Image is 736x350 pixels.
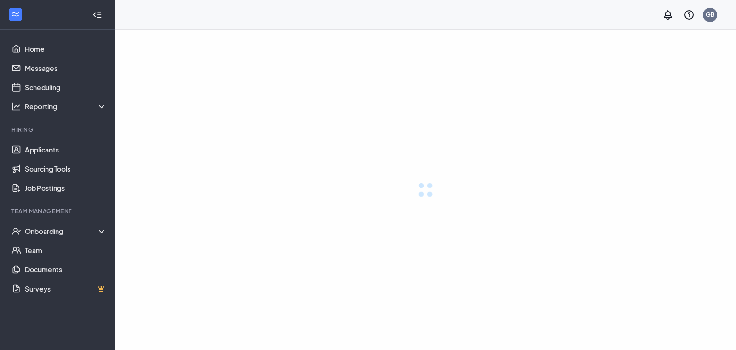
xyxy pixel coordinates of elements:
[25,279,107,298] a: SurveysCrown
[683,9,695,21] svg: QuestionInfo
[11,126,105,134] div: Hiring
[11,207,105,215] div: Team Management
[662,9,674,21] svg: Notifications
[11,226,21,236] svg: UserCheck
[11,10,20,19] svg: WorkstreamLogo
[25,39,107,58] a: Home
[25,78,107,97] a: Scheduling
[25,241,107,260] a: Team
[25,140,107,159] a: Applicants
[25,226,107,236] div: Onboarding
[25,58,107,78] a: Messages
[11,102,21,111] svg: Analysis
[25,178,107,198] a: Job Postings
[25,260,107,279] a: Documents
[25,102,107,111] div: Reporting
[92,10,102,20] svg: Collapse
[706,11,714,19] div: GB
[25,159,107,178] a: Sourcing Tools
